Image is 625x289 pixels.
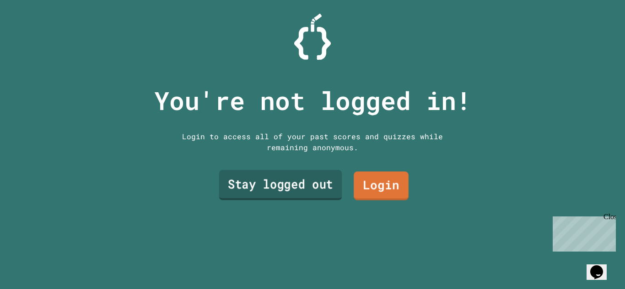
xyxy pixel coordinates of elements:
[587,252,616,280] iframe: chat widget
[294,14,331,60] img: Logo.svg
[154,82,471,120] p: You're not logged in!
[219,170,342,200] a: Stay logged out
[175,131,450,153] div: Login to access all of your past scores and quizzes while remaining anonymous.
[354,172,409,200] a: Login
[4,4,63,58] div: Chat with us now!Close
[549,213,616,252] iframe: chat widget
